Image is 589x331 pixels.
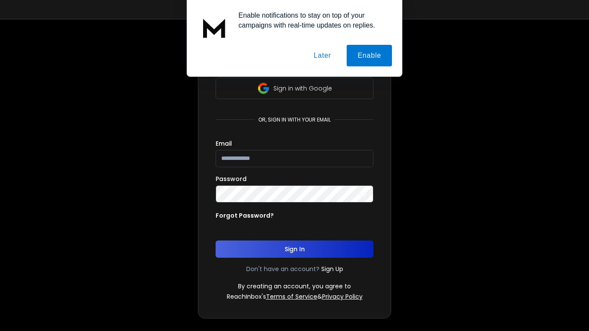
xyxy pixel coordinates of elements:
button: Sign in with Google [216,78,373,99]
button: Enable [347,45,392,66]
button: Later [303,45,341,66]
p: By creating an account, you agree to [238,282,351,290]
button: Sign In [216,240,373,258]
p: Forgot Password? [216,211,274,220]
a: Privacy Policy [322,292,363,301]
label: Email [216,141,232,147]
img: notification icon [197,10,232,45]
p: Don't have an account? [246,265,320,273]
label: Password [216,176,247,182]
p: ReachInbox's & [227,292,363,301]
p: Sign in with Google [273,84,332,93]
a: Sign Up [321,265,343,273]
a: Terms of Service [266,292,317,301]
div: Enable notifications to stay on top of your campaigns with real-time updates on replies. [232,10,392,30]
p: or, sign in with your email [255,116,334,123]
